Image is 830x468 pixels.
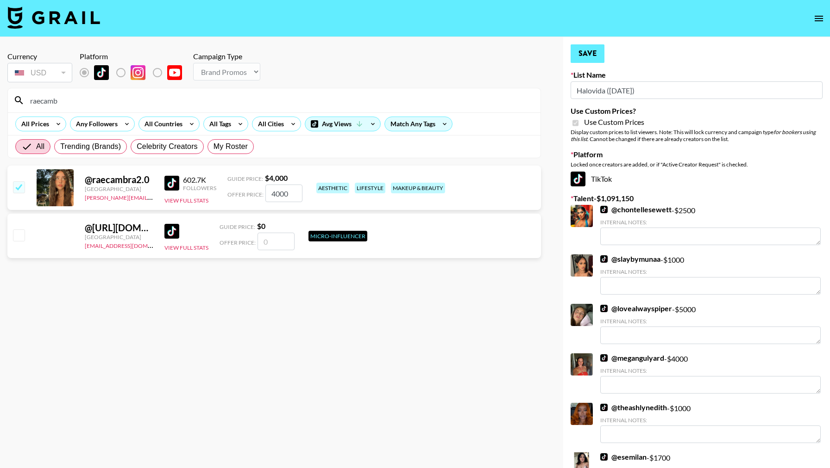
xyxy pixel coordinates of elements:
[214,141,248,152] span: My Roster
[60,141,121,152] span: Trending (Brands)
[600,205,821,245] div: - $ 2500
[600,254,821,295] div: - $ 1000
[164,244,208,251] button: View Full Stats
[600,254,660,264] a: @slaybymunaa
[183,175,216,185] div: 602.7K
[227,191,264,198] span: Offer Price:
[385,117,452,131] div: Match Any Tags
[600,452,647,462] a: @esemilan
[571,172,585,186] img: TikTok
[600,417,821,424] div: Internal Notes:
[600,353,664,363] a: @megangulyard
[600,403,667,412] a: @theashlynedith
[571,44,604,63] button: Save
[571,150,823,159] label: Platform
[305,117,380,131] div: Avg Views
[9,65,70,81] div: USD
[265,185,302,202] input: 4,000
[85,234,153,240] div: [GEOGRAPHIC_DATA]
[252,117,286,131] div: All Cities
[600,404,608,411] img: TikTok
[600,453,608,461] img: TikTok
[85,240,178,249] a: [EMAIL_ADDRESS][DOMAIN_NAME]
[600,268,821,275] div: Internal Notes:
[70,117,119,131] div: Any Followers
[600,219,821,226] div: Internal Notes:
[355,183,385,193] div: lifestyle
[600,206,608,213] img: TikTok
[85,192,222,201] a: [PERSON_NAME][EMAIL_ADDRESS][DOMAIN_NAME]
[80,63,189,82] div: List locked to TikTok.
[131,65,145,80] img: Instagram
[600,304,672,313] a: @lovealwayspiper
[7,61,72,84] div: Currency is locked to USD
[137,141,198,152] span: Celebrity Creators
[167,65,182,80] img: YouTube
[80,52,189,61] div: Platform
[85,222,153,234] div: @ [URL][DOMAIN_NAME]
[7,52,72,61] div: Currency
[308,231,367,241] div: Micro-Influencer
[571,194,823,203] label: Talent - $ 1,091,150
[220,223,255,230] span: Guide Price:
[257,222,265,230] strong: $ 0
[571,161,823,168] div: Locked once creators are added, or if "Active Creator Request" is checked.
[164,176,179,191] img: TikTok
[600,255,608,263] img: TikTok
[183,185,216,191] div: Followers
[265,173,288,182] strong: $ 4,000
[16,117,51,131] div: All Prices
[600,305,608,312] img: TikTok
[600,353,821,394] div: - $ 4000
[600,304,821,344] div: - $ 5000
[571,70,823,80] label: List Name
[36,141,44,152] span: All
[258,233,295,250] input: 0
[571,129,823,142] div: Display custom prices to list viewers. Note: This will lock currency and campaign type . Cannot b...
[600,354,608,362] img: TikTok
[94,65,109,80] img: TikTok
[25,93,535,108] input: Search by User Name
[600,318,821,325] div: Internal Notes:
[164,224,179,239] img: TikTok
[600,403,821,443] div: - $ 1000
[85,185,153,192] div: [GEOGRAPHIC_DATA]
[571,106,823,116] label: Use Custom Prices?
[85,174,153,185] div: @ raecambra2.0
[139,117,184,131] div: All Countries
[204,117,233,131] div: All Tags
[571,172,823,186] div: TikTok
[600,205,672,214] a: @chontellesewett
[391,183,445,193] div: makeup & beauty
[7,6,100,29] img: Grail Talent
[220,239,256,246] span: Offer Price:
[584,117,644,127] span: Use Custom Prices
[164,197,208,204] button: View Full Stats
[227,175,263,182] span: Guide Price:
[810,9,828,28] button: open drawer
[600,367,821,374] div: Internal Notes:
[193,52,260,61] div: Campaign Type
[571,129,816,142] em: for bookers using this list
[316,183,349,193] div: aesthetic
